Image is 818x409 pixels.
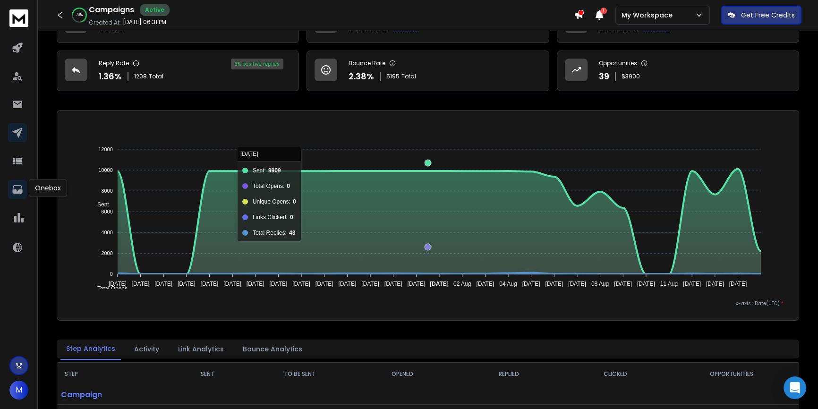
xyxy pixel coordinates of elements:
p: Campaign [57,385,169,404]
tspan: [DATE] [729,281,747,287]
p: Reply Rate [99,60,129,67]
tspan: [DATE] [683,281,701,287]
a: Reply Rate1.36%1208Total3% positive replies [57,51,299,91]
button: Link Analytics [172,339,230,359]
tspan: [DATE] [269,281,287,287]
th: TO BE SENT [246,363,354,385]
span: 5195 [386,73,400,80]
tspan: 10000 [98,167,113,173]
p: Get Free Credits [741,10,795,20]
tspan: [DATE] [476,281,494,287]
p: x-axis : Date(UTC) [72,300,784,307]
th: CLICKED [566,363,664,385]
button: M [9,381,28,400]
tspan: [DATE] [614,281,632,287]
tspan: 8000 [101,188,112,194]
tspan: [DATE] [109,281,127,287]
p: 39 [599,70,609,83]
tspan: [DATE] [384,281,402,287]
tspan: 02 Aug [453,281,471,287]
a: Opportunities39$3900 [557,51,799,91]
div: 3 % positive replies [231,59,283,69]
button: Activity [128,339,165,359]
tspan: [DATE] [338,281,356,287]
tspan: 08 Aug [591,281,609,287]
tspan: [DATE] [407,281,425,287]
th: STEP [57,363,169,385]
tspan: [DATE] [200,281,218,287]
p: $ 3900 [622,73,640,80]
th: REPLIED [451,363,566,385]
p: My Workspace [622,10,676,20]
p: Opportunities [599,60,637,67]
p: 1.36 % [99,70,122,83]
span: Total Opens [90,285,128,292]
div: Onebox [29,179,67,197]
p: 70 % [76,12,83,18]
th: OPPORTUNITIES [664,363,799,385]
div: Active [140,4,170,16]
tspan: 11 Aug [660,281,678,287]
tspan: 4000 [101,230,112,235]
tspan: [DATE] [131,281,149,287]
tspan: 12000 [98,146,113,152]
span: Total [149,73,163,80]
p: 2.38 % [349,70,374,83]
th: SENT [169,363,246,385]
tspan: [DATE] [430,281,449,287]
tspan: [DATE] [292,281,310,287]
p: Created At: [89,19,121,26]
tspan: 6000 [101,209,112,214]
span: Total [401,73,416,80]
tspan: 04 Aug [499,281,517,287]
th: OPENED [354,363,452,385]
tspan: 2000 [101,250,112,256]
span: Sent [90,201,109,208]
tspan: [DATE] [154,281,172,287]
tspan: [DATE] [637,281,655,287]
tspan: [DATE] [361,281,379,287]
a: Bounce Rate2.38%5195Total [307,51,549,91]
span: 1208 [134,73,147,80]
tspan: [DATE] [568,281,586,287]
tspan: [DATE] [545,281,563,287]
button: Step Analytics [60,338,121,360]
tspan: 0 [110,271,112,277]
tspan: [DATE] [247,281,264,287]
tspan: [DATE] [178,281,196,287]
img: logo [9,9,28,27]
p: [DATE] 06:31 PM [123,18,166,26]
button: Bounce Analytics [237,339,308,359]
tspan: [DATE] [315,281,333,287]
h1: Campaigns [89,4,134,16]
tspan: [DATE] [706,281,724,287]
span: 1 [600,8,607,14]
div: Open Intercom Messenger [784,376,806,399]
tspan: [DATE] [522,281,540,287]
tspan: [DATE] [223,281,241,287]
button: Get Free Credits [721,6,801,25]
p: Bounce Rate [349,60,385,67]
